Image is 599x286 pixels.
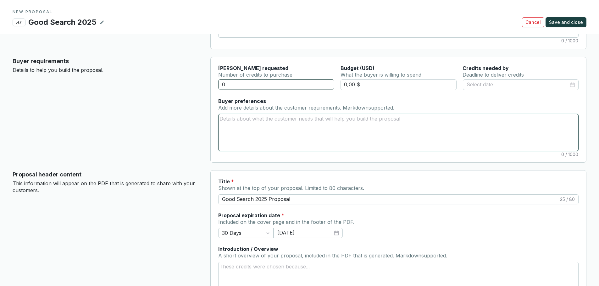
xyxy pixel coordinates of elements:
input: Select date [277,229,333,237]
a: Markdown [343,105,369,111]
span: 25 / 80 [560,196,575,202]
label: Introduction / Overview [218,246,278,252]
span: A short overview of your proposal, included in the PDF that is generated. [218,252,396,259]
label: Title [218,178,234,185]
input: Select date [467,81,568,89]
p: v01 [13,19,25,26]
label: Proposal expiration date [218,212,284,219]
p: Buyer requirements [13,57,200,66]
p: NEW PROPOSAL [13,9,586,14]
span: Number of credits to purchase [218,72,292,78]
p: Details to help you build the proposal. [13,67,200,74]
label: Buyer preferences [218,98,266,105]
span: Cancel [525,19,541,25]
label: Credits needed by [463,65,509,72]
button: Save and close [546,17,586,27]
span: Add more details about the customer requirements. [218,105,343,111]
span: Budget (USD) [341,65,374,71]
p: Proposal header content [13,170,200,179]
span: Save and close [549,19,583,25]
p: This information will appear on the PDF that is generated to share with your customers. [13,180,200,194]
a: Markdown [396,252,421,259]
span: Shown at the top of your proposal. Limited to 80 characters. [218,185,364,191]
span: What the buyer is willing to spend [341,72,421,78]
button: Cancel [522,17,544,27]
span: Deadline to deliver credits [463,72,524,78]
span: supported. [421,252,447,259]
p: Good Search 2025 [28,17,97,28]
span: supported. [369,105,394,111]
span: Included on the cover page and in the footer of the PDF. [218,219,354,225]
span: 30 Days [222,228,270,238]
label: [PERSON_NAME] requested [218,65,288,72]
